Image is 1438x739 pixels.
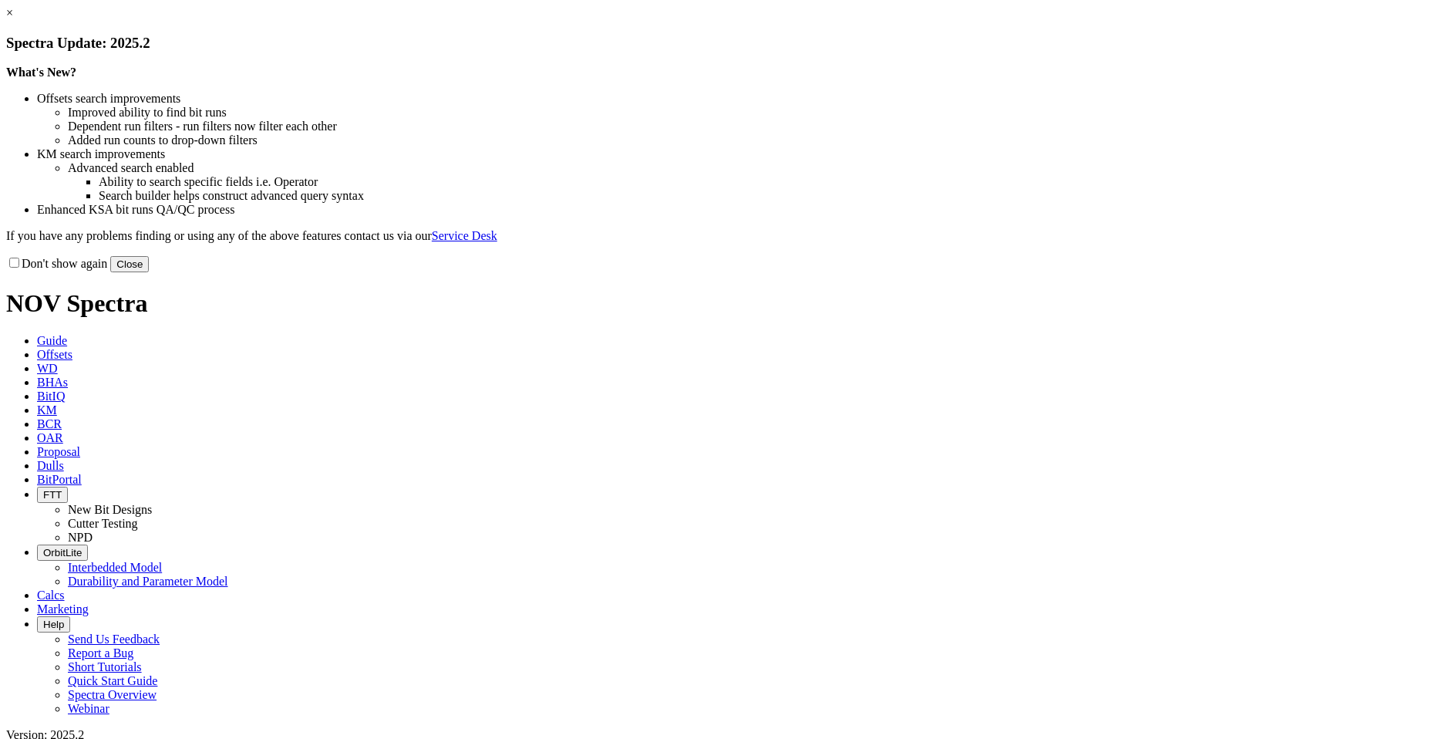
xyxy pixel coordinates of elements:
span: FTT [43,489,62,501]
span: BitIQ [37,390,65,403]
span: WD [37,362,58,375]
label: Don't show again [6,257,107,270]
span: BHAs [37,376,68,389]
span: OAR [37,431,63,444]
li: KM search improvements [37,147,1432,161]
span: Help [43,619,64,630]
span: BCR [37,417,62,430]
span: Dulls [37,459,64,472]
span: Calcs [37,589,65,602]
li: Enhanced KSA bit runs QA/QC process [37,203,1432,217]
h3: Spectra Update: 2025.2 [6,35,1432,52]
h1: NOV Spectra [6,289,1432,318]
li: Advanced search enabled [68,161,1432,175]
span: OrbitLite [43,547,82,558]
button: Close [110,256,149,272]
a: Durability and Parameter Model [68,575,228,588]
a: × [6,6,13,19]
a: New Bit Designs [68,503,152,516]
span: Marketing [37,602,89,616]
a: Service Desk [432,229,497,242]
span: BitPortal [37,473,82,486]
li: Dependent run filters - run filters now filter each other [68,120,1432,133]
a: Cutter Testing [68,517,138,530]
span: Offsets [37,348,72,361]
a: Interbedded Model [68,561,162,574]
strong: What's New? [6,66,76,79]
p: If you have any problems finding or using any of the above features contact us via our [6,229,1432,243]
li: Improved ability to find bit runs [68,106,1432,120]
li: Search builder helps construct advanced query syntax [99,189,1432,203]
a: Short Tutorials [68,660,142,673]
span: Proposal [37,445,80,458]
li: Offsets search improvements [37,92,1432,106]
li: Ability to search specific fields i.e. Operator [99,175,1432,189]
input: Don't show again [9,258,19,268]
a: Report a Bug [68,646,133,660]
a: Send Us Feedback [68,633,160,646]
a: Webinar [68,702,109,715]
a: Spectra Overview [68,688,157,701]
a: Quick Start Guide [68,674,157,687]
span: KM [37,403,57,417]
li: Added run counts to drop-down filters [68,133,1432,147]
a: NPD [68,531,93,544]
span: Guide [37,334,67,347]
